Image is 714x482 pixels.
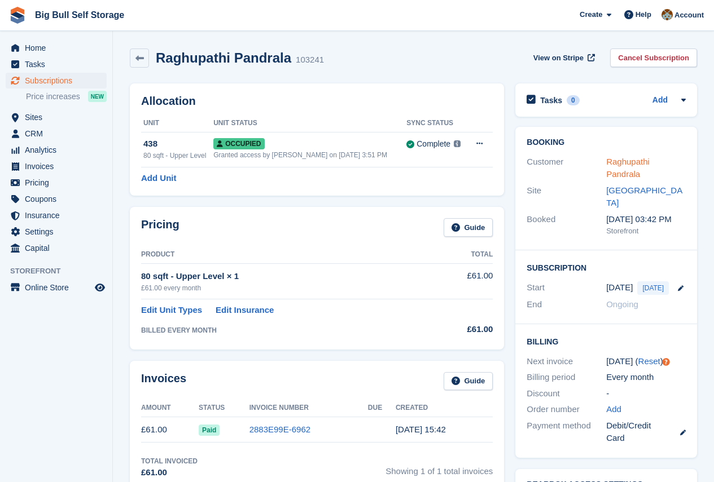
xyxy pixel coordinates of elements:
div: Total Invoiced [141,456,198,466]
a: Guide [444,372,493,391]
span: Help [636,9,651,20]
h2: Pricing [141,218,179,237]
th: Sync Status [406,114,467,132]
div: Order number [527,403,606,416]
div: Debit/Credit Card [606,419,686,445]
div: Start [527,281,606,295]
div: End [527,298,606,311]
a: menu [6,109,107,125]
a: menu [6,126,107,141]
span: Showing 1 of 1 total invoices [386,456,493,479]
h2: Raghupathi Pandrala [156,50,291,65]
a: menu [6,191,107,207]
div: Granted access by [PERSON_NAME] on [DATE] 3:51 PM [213,150,406,160]
th: Created [396,399,493,417]
th: Unit Status [213,114,406,132]
span: View on Stripe [533,52,584,64]
div: 0 [567,95,580,105]
div: [DATE] ( ) [606,355,686,368]
span: Pricing [25,175,93,191]
div: Payment method [527,419,606,445]
a: menu [6,56,107,72]
h2: Subscription [527,262,686,273]
div: BILLED EVERY MONTH [141,325,436,335]
a: menu [6,158,107,174]
div: £61.00 [436,323,493,336]
a: Add Unit [141,172,176,185]
span: Account [674,10,704,21]
span: Sites [25,109,93,125]
a: Cancel Subscription [610,48,697,67]
img: Mike Llewellen Palmer [662,9,673,20]
a: [GEOGRAPHIC_DATA] [606,185,682,208]
div: 80 sqft - Upper Level × 1 [141,270,436,283]
a: Raghupathi Pandrala [606,157,650,179]
a: Add [652,94,668,107]
td: £61.00 [141,417,199,443]
div: Booked [527,213,606,237]
div: £61.00 every month [141,283,436,293]
div: [DATE] 03:42 PM [606,213,686,226]
h2: Invoices [141,372,186,391]
a: Guide [444,218,493,237]
span: Create [580,9,602,20]
div: Billing period [527,371,606,384]
div: 80 sqft - Upper Level [143,151,213,161]
a: Add [606,403,621,416]
th: Due [368,399,396,417]
div: Customer [527,156,606,181]
div: Complete [417,138,450,150]
span: Settings [25,224,93,240]
div: 438 [143,138,213,151]
a: View on Stripe [529,48,597,67]
span: Coupons [25,191,93,207]
th: Status [199,399,249,417]
span: Insurance [25,207,93,223]
time: 2025-08-23 00:00:00 UTC [606,281,633,294]
img: icon-info-grey-7440780725fd019a000dd9b08b2336e03edf1995a4989e88bcd33f0948082b44.svg [454,140,461,147]
img: stora-icon-8386f47178a22dfd0bd8f6a31ec36ba5ce8667c1dd55bd0f319d3a0aa187defe.svg [9,7,26,24]
span: CRM [25,126,93,141]
a: menu [6,207,107,223]
a: Preview store [93,281,107,294]
a: Big Bull Self Storage [30,6,129,24]
div: - [606,387,686,400]
div: Discount [527,387,606,400]
span: [DATE] [637,281,669,295]
span: Tasks [25,56,93,72]
th: Total [436,246,493,264]
h2: Tasks [540,95,562,105]
a: Edit Unit Types [141,304,202,317]
td: £61.00 [436,263,493,299]
a: Price increases NEW [26,90,107,103]
div: Site [527,184,606,210]
a: menu [6,175,107,191]
span: Occupied [213,138,264,149]
th: Invoice Number [249,399,368,417]
a: menu [6,224,107,240]
a: Edit Insurance [216,304,274,317]
a: menu [6,73,107,89]
h2: Allocation [141,95,493,108]
time: 2025-08-23 14:42:37 UTC [396,424,446,434]
span: Online Store [25,280,93,295]
div: Every month [606,371,686,384]
div: Tooltip anchor [661,357,671,367]
h2: Billing [527,335,686,347]
th: Product [141,246,436,264]
a: menu [6,142,107,158]
span: Invoices [25,158,93,174]
span: Capital [25,240,93,256]
span: Subscriptions [25,73,93,89]
span: Storefront [10,266,112,277]
span: Price increases [26,91,80,102]
div: £61.00 [141,466,198,479]
a: menu [6,40,107,56]
a: menu [6,240,107,256]
th: Amount [141,399,199,417]
div: Next invoice [527,355,606,368]
a: Reset [638,356,660,366]
div: NEW [88,91,107,102]
span: Home [25,40,93,56]
span: Ongoing [606,299,638,309]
